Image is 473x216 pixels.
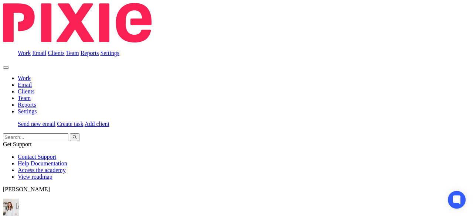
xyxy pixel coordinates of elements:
[70,133,79,141] button: Search
[18,95,31,101] a: Team
[18,108,37,114] a: Settings
[18,82,32,88] a: Email
[81,50,99,56] a: Reports
[3,133,68,141] input: Search
[18,88,34,95] a: Clients
[32,50,46,56] a: Email
[18,50,31,56] a: Work
[66,50,79,56] a: Team
[3,141,32,147] span: Get Support
[18,167,66,173] a: Access the academy
[18,160,67,167] a: Help Documentation
[3,186,470,193] p: [PERSON_NAME]
[3,3,152,42] img: Pixie
[48,50,64,56] a: Clients
[101,50,120,56] a: Settings
[18,154,56,160] a: Contact Support
[18,121,55,127] a: Send new email
[18,102,36,108] a: Reports
[18,75,31,81] a: Work
[85,121,109,127] a: Add client
[18,174,52,180] a: View roadmap
[57,121,84,127] a: Create task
